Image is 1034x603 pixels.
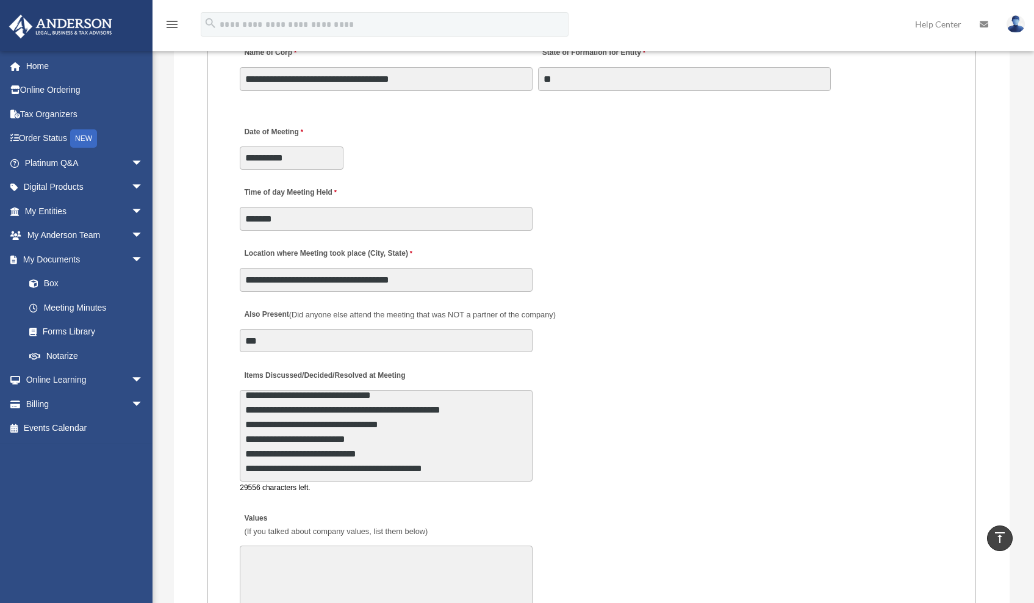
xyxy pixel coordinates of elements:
a: Order StatusNEW [9,126,162,151]
label: Name of Corp [240,45,300,62]
span: arrow_drop_down [131,199,156,224]
a: Platinum Q&Aarrow_drop_down [9,151,162,175]
a: Notarize [17,344,162,368]
label: Also Present [240,307,559,323]
span: arrow_drop_down [131,175,156,200]
span: arrow_drop_down [131,151,156,176]
a: vertical_align_top [987,525,1013,551]
a: Forms Library [17,320,162,344]
a: Tax Organizers [9,102,162,126]
label: Values [240,511,431,540]
label: Time of day Meeting Held [240,185,356,201]
span: arrow_drop_down [131,223,156,248]
div: 29556 characters left. [240,482,533,494]
a: My Anderson Teamarrow_drop_down [9,223,162,248]
div: NEW [70,129,97,148]
i: menu [165,17,179,32]
label: Date of Meeting [240,124,356,140]
span: (Did anyone else attend the meeting that was NOT a partner of the company) [289,310,556,319]
span: (If you talked about company values, list them below) [244,527,428,536]
img: User Pic [1007,15,1025,33]
a: Billingarrow_drop_down [9,392,162,416]
a: Box [17,272,162,296]
i: search [204,16,217,30]
span: arrow_drop_down [131,392,156,417]
i: vertical_align_top [993,530,1007,545]
label: State of Formation for Entity [538,45,648,62]
img: Anderson Advisors Platinum Portal [5,15,116,38]
a: Meeting Minutes [17,295,156,320]
a: Online Ordering [9,78,162,103]
a: Events Calendar [9,416,162,441]
label: Location where Meeting took place (City, State) [240,246,415,262]
a: Home [9,54,162,78]
a: Online Learningarrow_drop_down [9,368,162,392]
a: My Documentsarrow_drop_down [9,247,162,272]
a: menu [165,21,179,32]
span: arrow_drop_down [131,368,156,393]
a: Digital Productsarrow_drop_down [9,175,162,200]
a: My Entitiesarrow_drop_down [9,199,162,223]
label: Items Discussed/Decided/Resolved at Meeting [240,367,408,384]
span: arrow_drop_down [131,247,156,272]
